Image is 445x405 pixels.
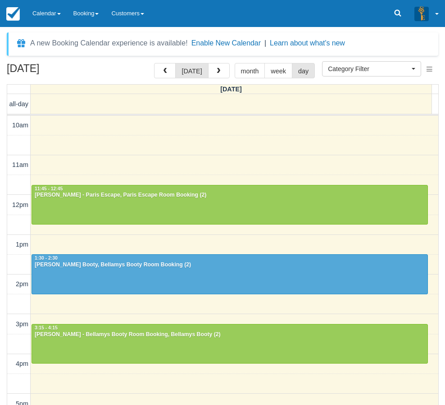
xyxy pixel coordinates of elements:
[35,325,58,330] span: 3:15 - 4:15
[32,324,428,364] a: 3:15 - 4:15[PERSON_NAME] - Bellamys Booty Room Booking, Bellamys Booty (2)
[34,331,425,338] div: [PERSON_NAME] - Bellamys Booty Room Booking, Bellamys Booty (2)
[16,280,28,288] span: 2pm
[12,201,28,208] span: 12pm
[328,64,409,73] span: Category Filter
[175,63,208,78] button: [DATE]
[32,185,428,225] a: 11:45 - 12:45[PERSON_NAME] - Paris Escape, Paris Escape Room Booking (2)
[16,360,28,367] span: 4pm
[12,121,28,129] span: 10am
[322,61,421,76] button: Category Filter
[414,6,429,21] img: A3
[9,100,28,108] span: all-day
[191,39,261,48] button: Enable New Calendar
[264,63,292,78] button: week
[235,63,265,78] button: month
[270,39,345,47] a: Learn about what's new
[30,38,188,49] div: A new Booking Calendar experience is available!
[12,161,28,168] span: 11am
[34,261,425,269] div: [PERSON_NAME] Booty, Bellamys Booty Room Booking (2)
[35,186,63,191] span: 11:45 - 12:45
[16,241,28,248] span: 1pm
[292,63,315,78] button: day
[34,192,425,199] div: [PERSON_NAME] - Paris Escape, Paris Escape Room Booking (2)
[16,320,28,328] span: 3pm
[6,7,20,21] img: checkfront-main-nav-mini-logo.png
[35,256,58,261] span: 1:30 - 2:30
[264,39,266,47] span: |
[32,254,428,294] a: 1:30 - 2:30[PERSON_NAME] Booty, Bellamys Booty Room Booking (2)
[7,63,121,80] h2: [DATE]
[220,85,242,93] span: [DATE]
